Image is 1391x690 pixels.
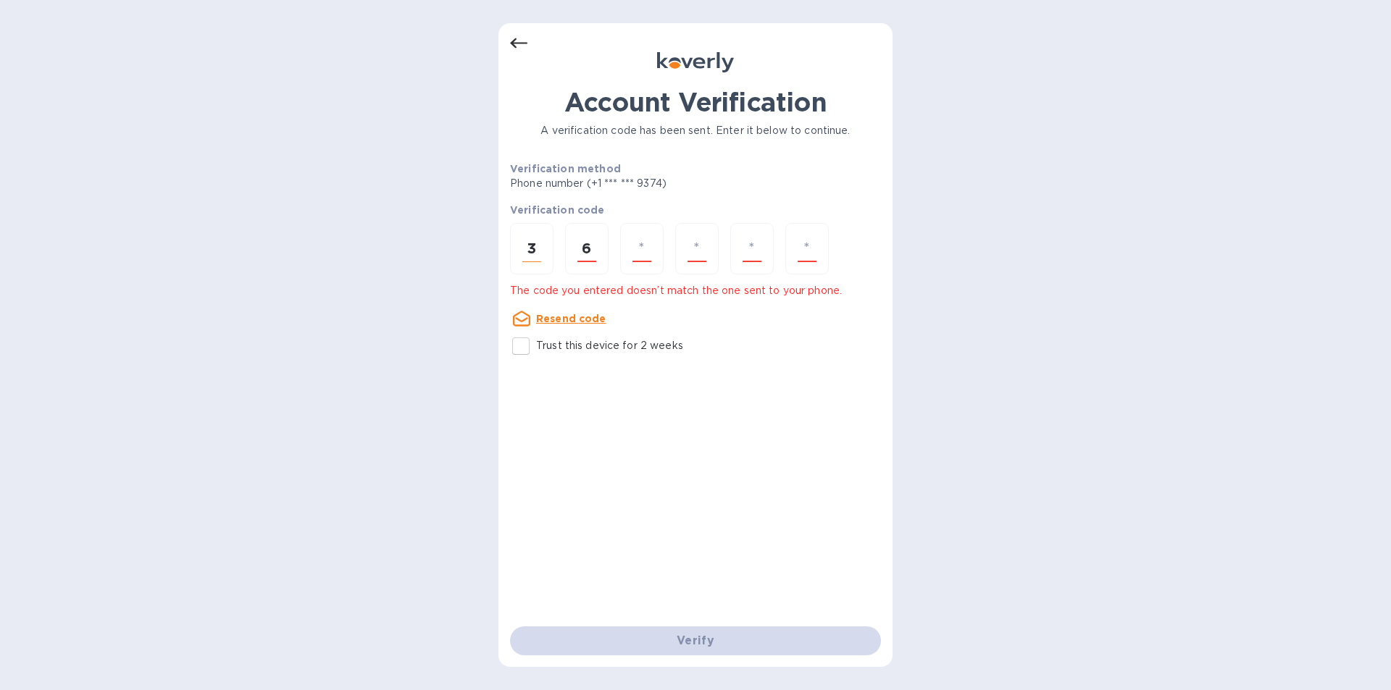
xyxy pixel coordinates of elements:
[536,338,683,353] p: Trust this device for 2 weeks
[510,163,621,174] b: Verification method
[510,203,881,217] p: Verification code
[510,123,881,138] p: A verification code has been sent. Enter it below to continue.
[510,176,777,191] p: Phone number (+1 *** *** 9374)
[536,313,606,324] u: Resend code
[510,283,881,298] p: The code you entered doesn’t match the one sent to your phone.
[510,87,881,117] h1: Account Verification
